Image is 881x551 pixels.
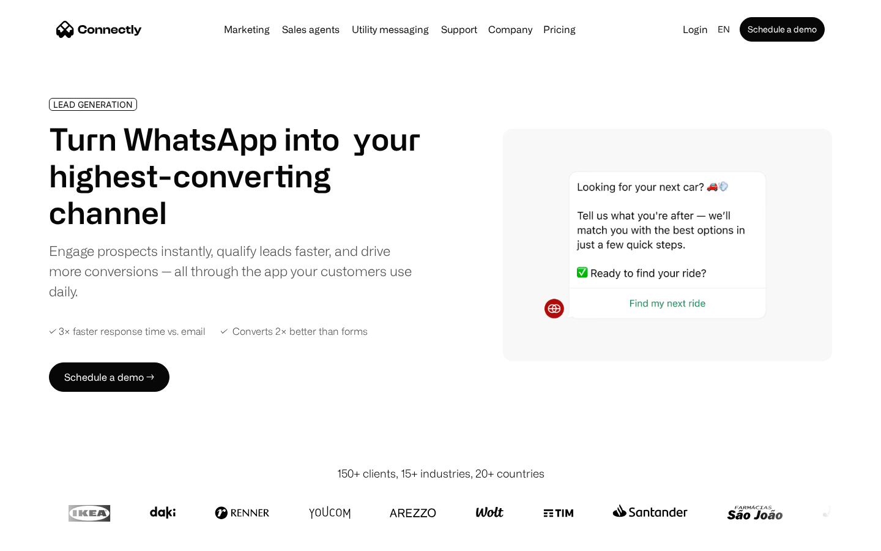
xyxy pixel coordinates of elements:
[49,362,169,392] a: Schedule a demo →
[12,528,73,547] aside: Language selected: English
[740,17,825,42] a: Schedule a demo
[220,326,368,337] div: ✓ Converts 2× better than forms
[337,465,545,482] div: 150+ clients, 15+ industries, 20+ countries
[678,21,713,38] a: Login
[718,21,730,38] div: en
[488,21,532,38] div: Company
[49,241,421,301] div: Engage prospects instantly, qualify leads faster, and drive more conversions — all through the ap...
[347,24,434,34] a: Utility messaging
[436,24,482,34] a: Support
[277,24,344,34] a: Sales agents
[49,121,421,231] h1: Turn WhatsApp into your highest-converting channel
[219,24,275,34] a: Marketing
[24,530,73,547] ul: Language list
[49,326,206,337] div: ✓ 3× faster response time vs. email
[538,24,581,34] a: Pricing
[53,100,133,109] div: LEAD GENERATION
